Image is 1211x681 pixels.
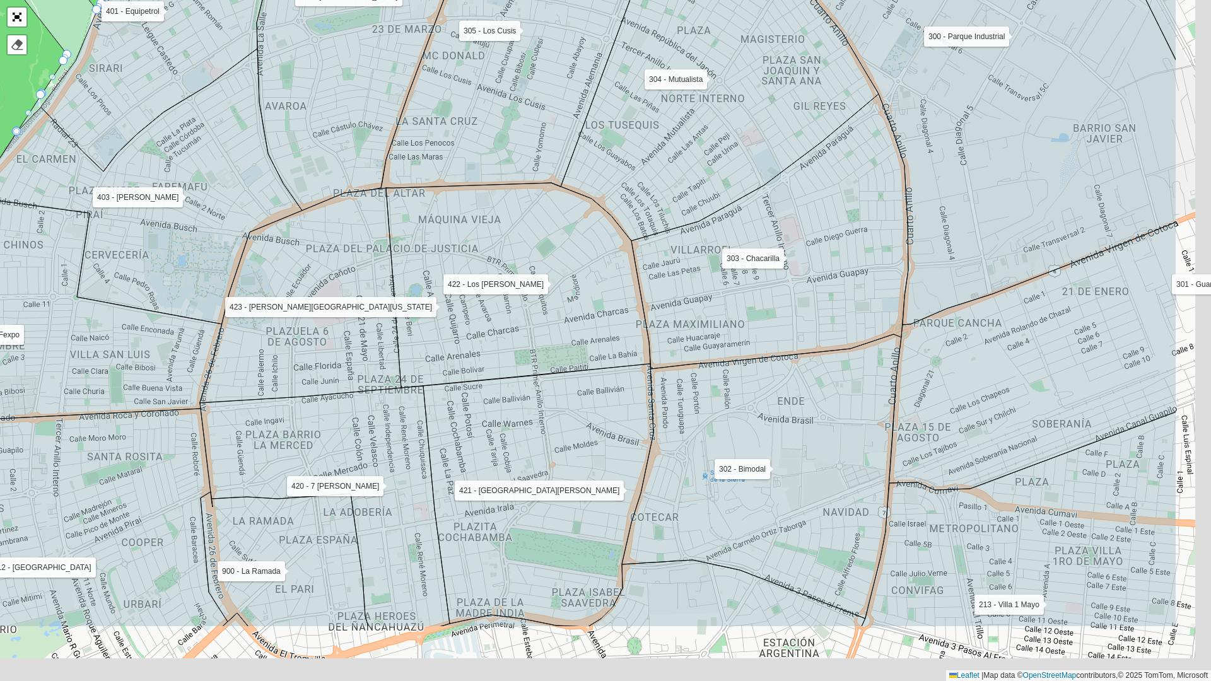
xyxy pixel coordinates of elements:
div: Map data © contributors,© 2025 TomTom, Microsoft [946,670,1211,681]
a: OpenStreetMap [1023,671,1077,680]
span: | [981,671,983,680]
a: Leaflet [949,671,980,680]
div: Remover camada(s) [8,35,26,54]
a: Abrir mapa em tela cheia [8,8,26,26]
